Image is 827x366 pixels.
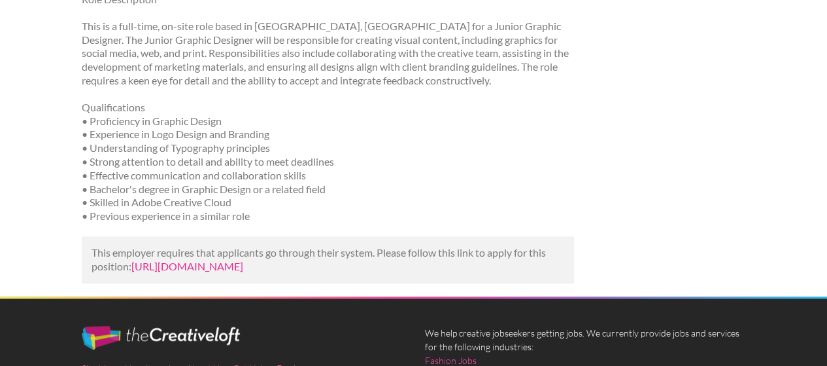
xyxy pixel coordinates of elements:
[131,260,243,272] a: [URL][DOMAIN_NAME]
[82,101,574,223] p: Qualifications • Proficiency in Graphic Design • Experience in Logo Design and Branding • Underst...
[92,246,564,274] p: This employer requires that applicants go through their system. Please follow this link to apply ...
[82,326,240,350] img: The Creative Loft
[82,20,574,88] p: This is a full-time, on-site role based in [GEOGRAPHIC_DATA], [GEOGRAPHIC_DATA] for a Junior Grap...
